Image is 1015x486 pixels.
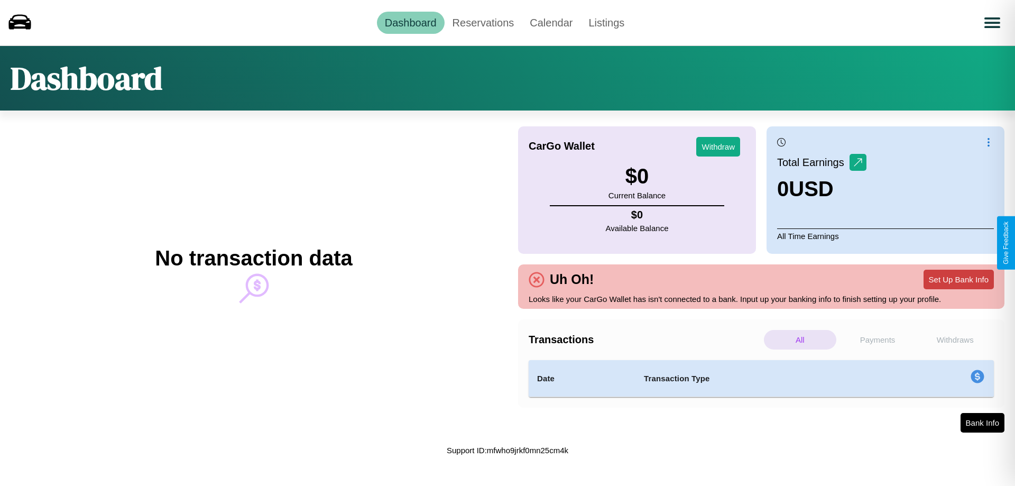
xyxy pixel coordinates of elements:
button: Bank Info [961,413,1004,433]
p: Support ID: mfwho9jrkf0mn25cm4k [447,443,568,457]
button: Open menu [977,8,1007,38]
p: Withdraws [919,330,991,350]
p: Total Earnings [777,153,850,172]
h1: Dashboard [11,57,162,100]
h4: Uh Oh! [545,272,599,287]
p: Current Balance [608,188,666,203]
p: All Time Earnings [777,228,994,243]
table: simple table [529,360,994,397]
a: Listings [580,12,632,34]
button: Withdraw [696,137,740,157]
div: Give Feedback [1002,222,1010,264]
a: Reservations [445,12,522,34]
h2: No transaction data [155,246,352,270]
a: Calendar [522,12,580,34]
button: Set Up Bank Info [924,270,994,289]
h4: Transaction Type [644,372,884,385]
h3: $ 0 [608,164,666,188]
p: Available Balance [606,221,669,235]
h4: $ 0 [606,209,669,221]
p: Payments [842,330,914,350]
p: Looks like your CarGo Wallet has isn't connected to a bank. Input up your banking info to finish ... [529,292,994,306]
a: Dashboard [377,12,445,34]
p: All [764,330,836,350]
h4: Date [537,372,627,385]
h4: Transactions [529,334,761,346]
h3: 0 USD [777,177,866,201]
h4: CarGo Wallet [529,140,595,152]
